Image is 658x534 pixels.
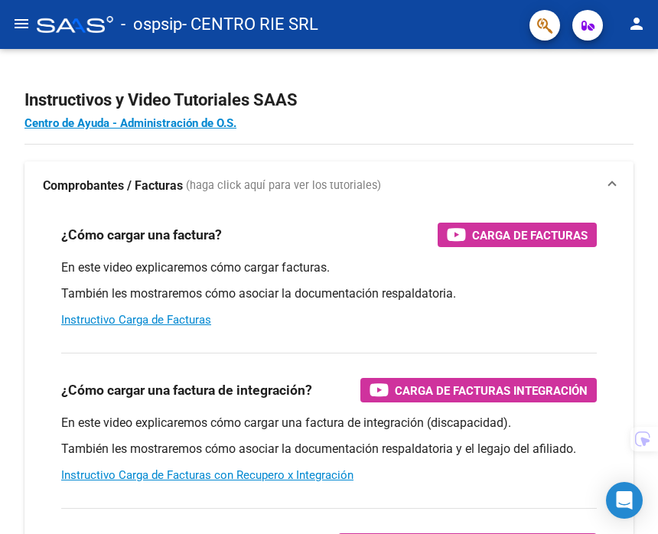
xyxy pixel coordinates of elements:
span: Carga de Facturas [472,226,588,245]
p: También les mostraremos cómo asociar la documentación respaldatoria y el legajo del afiliado. [61,441,597,457]
span: (haga click aquí para ver los tutoriales) [186,177,381,194]
button: Carga de Facturas [438,223,597,247]
div: Open Intercom Messenger [606,482,643,519]
a: Centro de Ayuda - Administración de O.S. [24,116,236,130]
p: En este video explicaremos cómo cargar facturas. [61,259,597,276]
p: También les mostraremos cómo asociar la documentación respaldatoria. [61,285,597,302]
span: Carga de Facturas Integración [395,381,588,400]
mat-icon: person [627,15,646,33]
mat-expansion-panel-header: Comprobantes / Facturas (haga click aquí para ver los tutoriales) [24,161,634,210]
h3: ¿Cómo cargar una factura? [61,224,222,246]
span: - CENTRO RIE SRL [182,8,318,41]
span: - ospsip [121,8,182,41]
button: Carga de Facturas Integración [360,378,597,402]
mat-icon: menu [12,15,31,33]
a: Instructivo Carga de Facturas [61,313,211,327]
h2: Instructivos y Video Tutoriales SAAS [24,86,634,115]
h3: ¿Cómo cargar una factura de integración? [61,379,312,401]
p: En este video explicaremos cómo cargar una factura de integración (discapacidad). [61,415,597,431]
a: Instructivo Carga de Facturas con Recupero x Integración [61,468,353,482]
strong: Comprobantes / Facturas [43,177,183,194]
